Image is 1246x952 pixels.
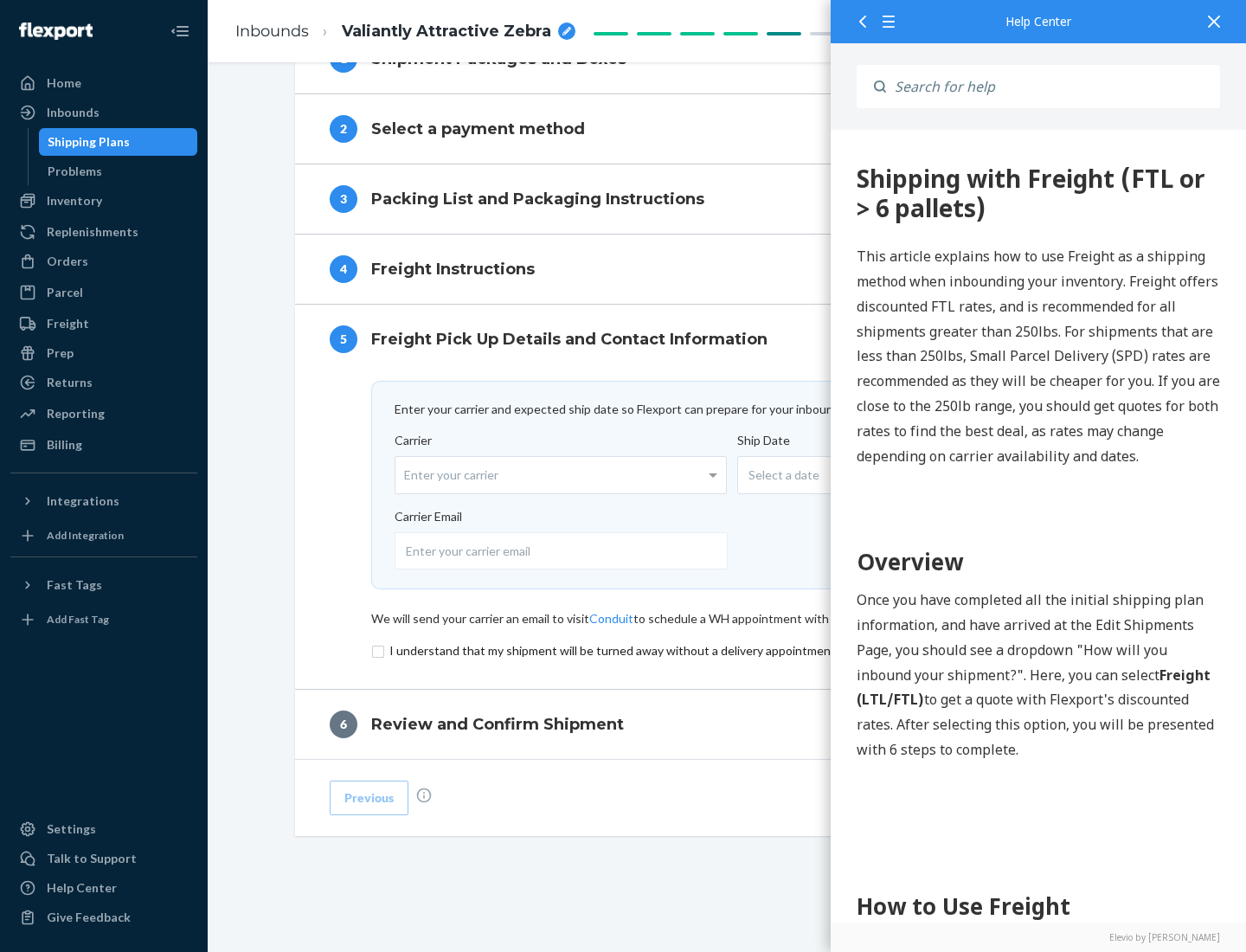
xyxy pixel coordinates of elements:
[26,760,389,794] h1: How to Use Freight
[47,315,89,332] div: Freight
[10,99,197,126] a: Inbounds
[47,576,102,594] div: Fast Tags
[10,571,197,599] button: Fast Tags
[371,713,624,736] h4: Review and Confirm Shipment
[10,310,197,338] a: Freight
[371,610,1084,627] div: We will send your carrier an email to visit to schedule a WH appointment with Reference ASN / PO # .
[26,415,389,449] h1: Overview
[395,401,1061,418] div: Enter your carrier and expected ship date so Flexport can prepare for your inbound .
[47,879,117,897] div: Help Center
[47,612,109,627] div: Add Fast Tag
[10,874,197,902] a: Help Center
[395,532,728,569] input: Enter your carrier email
[48,163,102,180] div: Problems
[26,811,389,842] h2: Step 1: Boxes and Labels
[47,528,124,543] div: Add Integration
[857,16,1220,28] div: Help Center
[10,339,197,367] a: Prep
[47,820,96,838] div: Settings
[886,65,1220,108] input: Search
[10,279,197,306] a: Parcel
[857,931,1220,943] a: Elevio by [PERSON_NAME]
[47,74,81,92] div: Home
[748,466,819,484] span: Select a date
[47,284,83,301] div: Parcel
[295,94,1160,164] button: 2Select a payment method
[371,188,704,210] h4: Packing List and Packaging Instructions
[10,369,197,396] a: Returns
[330,781,408,815] button: Previous
[371,258,535,280] h4: Freight Instructions
[737,432,1082,508] label: Ship Date
[39,128,198,156] a: Shipping Plans
[47,374,93,391] div: Returns
[163,14,197,48] button: Close Navigation
[48,133,130,151] div: Shipping Plans
[10,815,197,843] a: Settings
[342,21,551,43] span: Valiantly Attractive Zebra
[47,253,88,270] div: Orders
[47,405,105,422] div: Reporting
[10,606,197,634] a: Add Fast Tag
[330,115,357,143] div: 2
[10,218,197,246] a: Replenishments
[295,164,1160,234] button: 3Packing List and Packaging Instructions
[10,69,197,97] a: Home
[371,118,585,140] h4: Select a payment method
[47,104,100,121] div: Inbounds
[39,158,198,185] a: Problems
[395,457,726,493] div: Enter your carrier
[10,187,197,215] a: Inventory
[47,192,102,209] div: Inventory
[10,904,197,931] button: Give Feedback
[235,22,309,41] a: Inbounds
[330,255,357,283] div: 4
[10,522,197,550] a: Add Integration
[26,458,389,633] p: Once you have completed all the initial shipping plan information, and have arrived at the Edit S...
[47,344,74,362] div: Prep
[47,850,137,867] div: Talk to Support
[330,185,357,213] div: 3
[47,223,138,241] div: Replenishments
[47,909,131,926] div: Give Feedback
[10,248,197,275] a: Orders
[26,114,389,338] p: This article explains how to use Freight as a shipping method when inbounding your inventory. Fre...
[47,492,119,510] div: Integrations
[26,35,389,93] div: 360 Shipping with Freight (FTL or > 6 pallets)
[47,436,82,453] div: Billing
[330,711,357,738] div: 6
[10,845,197,872] a: Talk to Support
[589,611,633,626] a: Conduit
[395,432,727,494] label: Carrier
[19,23,93,40] img: Flexport logo
[10,487,197,515] button: Integrations
[330,325,357,353] div: 5
[371,328,768,351] h4: Freight Pick Up Details and Contact Information
[10,431,197,459] a: Billing
[295,235,1160,304] button: 4Freight Instructions
[295,305,1160,374] button: 5Freight Pick Up Details and Contact Information
[295,690,1160,759] button: 6Review and Confirm Shipment
[395,508,1050,569] label: Carrier Email
[10,400,197,428] a: Reporting
[222,6,589,57] ol: breadcrumbs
